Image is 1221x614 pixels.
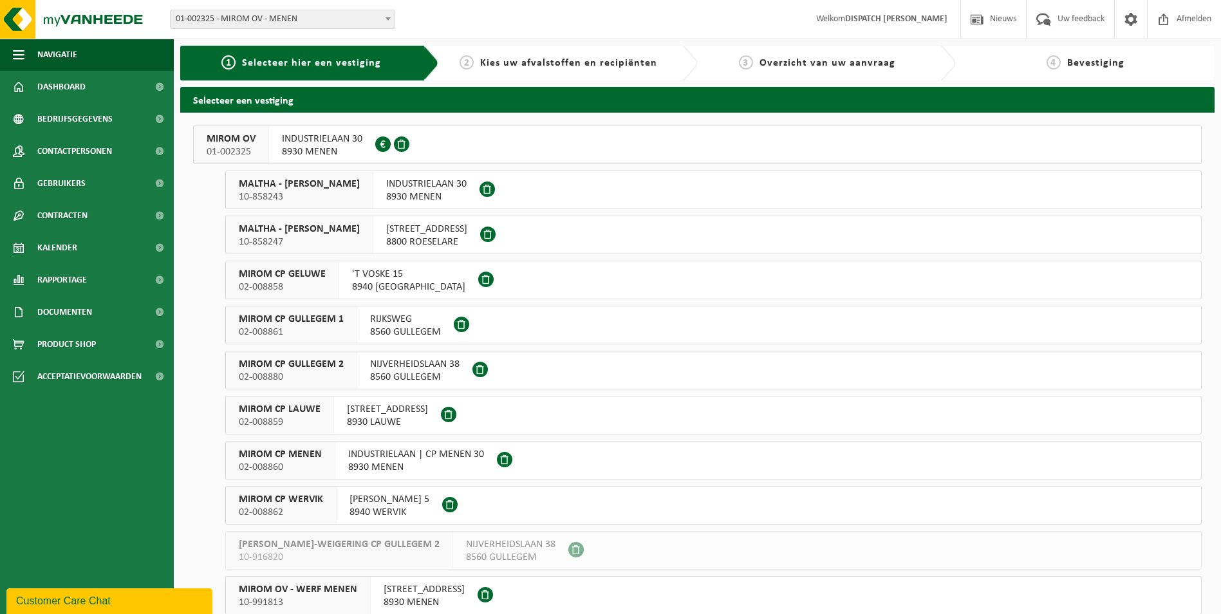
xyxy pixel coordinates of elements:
span: INDUSTRIELAAN 30 [282,133,362,145]
span: MIROM CP WERVIK [239,493,323,506]
span: MIROM OV - WERF MENEN [239,583,357,596]
span: 02-008861 [239,326,344,339]
span: MIROM OV [207,133,256,145]
button: MALTHA - [PERSON_NAME] 10-858243 INDUSTRIELAAN 308930 MENEN [225,171,1202,209]
span: 3 [739,55,753,70]
span: 8940 [GEOGRAPHIC_DATA] [352,281,465,293]
span: MALTHA - [PERSON_NAME] [239,178,360,191]
span: Selecteer hier een vestiging [242,58,381,68]
span: Gebruikers [37,167,86,200]
span: 10-991813 [239,596,357,609]
span: Acceptatievoorwaarden [37,360,142,393]
span: MALTHA - [PERSON_NAME] [239,223,360,236]
span: MIROM CP GULLEGEM 1 [239,313,344,326]
span: 4 [1047,55,1061,70]
button: MIROM CP GELUWE 02-008858 'T VOSKE 158940 [GEOGRAPHIC_DATA] [225,261,1202,299]
span: [PERSON_NAME]-WEIGERING CP GULLEGEM 2 [239,538,440,551]
span: Bedrijfsgegevens [37,103,113,135]
span: [PERSON_NAME] 5 [350,493,429,506]
span: MIROM CP GULLEGEM 2 [239,358,344,371]
span: 2 [460,55,474,70]
span: MIROM CP GELUWE [239,268,326,281]
span: Product Shop [37,328,96,360]
span: 02-008859 [239,416,321,429]
span: 8930 MENEN [348,461,484,474]
span: 02-008858 [239,281,326,293]
span: Rapportage [37,264,87,296]
button: MIROM OV 01-002325 INDUSTRIELAAN 308930 MENEN [193,126,1202,164]
span: 1 [221,55,236,70]
span: 8560 GULLEGEM [370,371,460,384]
span: 02-008862 [239,506,323,519]
span: 8940 WERVIK [350,506,429,519]
span: 8560 GULLEGEM [370,326,441,339]
span: 8930 LAUWE [347,416,428,429]
span: MIROM CP LAUWE [239,403,321,416]
button: MALTHA - [PERSON_NAME] 10-858247 [STREET_ADDRESS]8800 ROESELARE [225,216,1202,254]
span: 01-002325 [207,145,256,158]
span: 10-916820 [239,551,440,564]
span: Dashboard [37,71,86,103]
button: MIROM CP GULLEGEM 2 02-008880 NIJVERHEIDSLAAN 388560 GULLEGEM [225,351,1202,389]
span: NIJVERHEIDSLAAN 38 [466,538,555,551]
span: MIROM CP MENEN [239,448,322,461]
button: MIROM CP LAUWE 02-008859 [STREET_ADDRESS]8930 LAUWE [225,396,1202,434]
span: 8560 GULLEGEM [466,551,555,564]
span: 10-858247 [239,236,360,248]
span: [STREET_ADDRESS] [384,583,465,596]
span: Navigatie [37,39,77,71]
span: INDUSTRIELAAN | CP MENEN 30 [348,448,484,461]
span: Bevestiging [1067,58,1124,68]
span: 8930 MENEN [384,596,465,609]
span: Overzicht van uw aanvraag [760,58,895,68]
span: 01-002325 - MIROM OV - MENEN [170,10,395,29]
iframe: chat widget [6,586,215,614]
span: 8930 MENEN [282,145,362,158]
span: INDUSTRIELAAN 30 [386,178,467,191]
span: 8800 ROESELARE [386,236,467,248]
span: Documenten [37,296,92,328]
span: 8930 MENEN [386,191,467,203]
button: MIROM CP MENEN 02-008860 INDUSTRIELAAN | CP MENEN 308930 MENEN [225,441,1202,479]
span: NIJVERHEIDSLAAN 38 [370,358,460,371]
span: [STREET_ADDRESS] [386,223,467,236]
span: Kies uw afvalstoffen en recipiënten [480,58,657,68]
button: MIROM CP WERVIK 02-008862 [PERSON_NAME] 58940 WERVIK [225,486,1202,525]
span: 10-858243 [239,191,360,203]
span: [STREET_ADDRESS] [347,403,428,416]
span: 01-002325 - MIROM OV - MENEN [171,10,395,28]
span: RIJKSWEG [370,313,441,326]
span: Kalender [37,232,77,264]
span: Contracten [37,200,88,232]
span: 02-008880 [239,371,344,384]
span: Contactpersonen [37,135,112,167]
h2: Selecteer een vestiging [180,87,1215,112]
span: 'T VOSKE 15 [352,268,465,281]
button: MIROM CP GULLEGEM 1 02-008861 RIJKSWEG8560 GULLEGEM [225,306,1202,344]
strong: DISPATCH [PERSON_NAME] [845,14,947,24]
span: 02-008860 [239,461,322,474]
